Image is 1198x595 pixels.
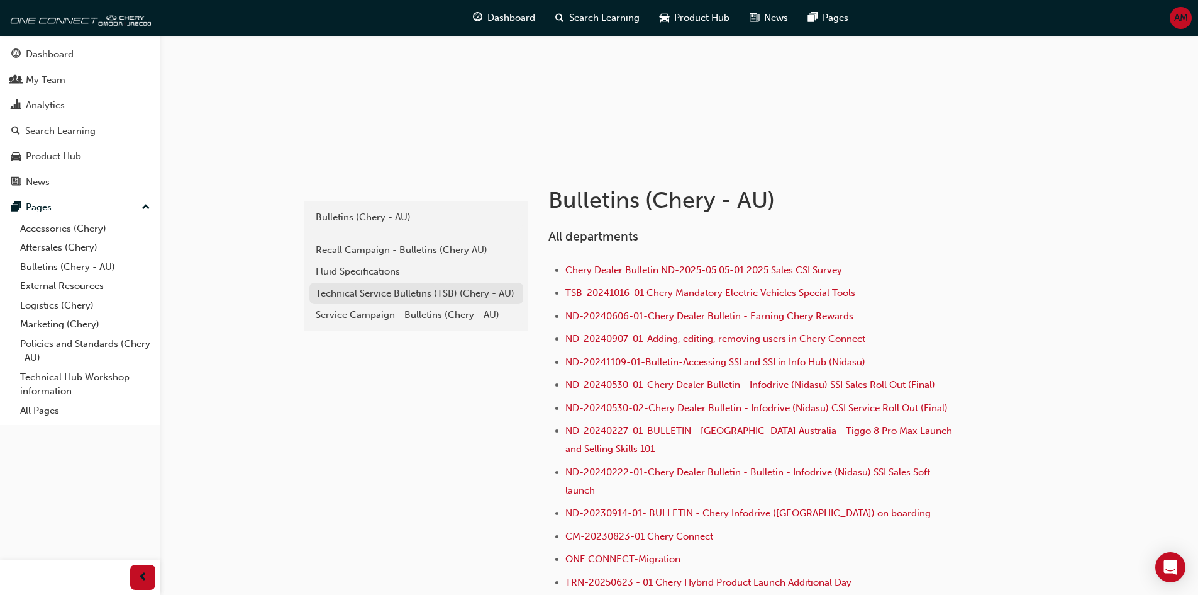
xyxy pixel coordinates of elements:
span: news-icon [750,10,759,26]
span: chart-icon [11,100,21,111]
button: Pages [5,196,155,219]
a: Product Hub [5,145,155,168]
a: ND-20240606-01-Chery Dealer Bulletin - Earning Chery Rewards [565,310,853,322]
div: Bulletins (Chery - AU) [316,210,517,225]
a: guage-iconDashboard [463,5,545,31]
a: pages-iconPages [798,5,858,31]
div: Open Intercom Messenger [1155,552,1185,582]
a: Fluid Specifications [309,261,523,283]
a: ND-20240907-01-Adding, editing, removing users in Chery Connect [565,333,865,344]
span: up-icon [141,200,150,216]
a: Search Learning [5,120,155,143]
a: ND-20240227-01-BULLETIN - [GEOGRAPHIC_DATA] Australia - Tiggo 8 Pro Max Launch and Selling Skills... [565,425,955,455]
a: Policies and Standards (Chery -AU) [15,334,155,368]
a: External Resources [15,276,155,296]
a: ND-20230914-01- BULLETIN - Chery Infodrive ([GEOGRAPHIC_DATA]) on boarding [565,507,931,519]
a: CM-20230823-01 Chery Connect [565,531,713,542]
span: pages-icon [808,10,818,26]
div: Dashboard [26,47,74,62]
span: pages-icon [11,202,21,213]
span: AM [1174,11,1188,25]
div: Recall Campaign - Bulletins (Chery AU) [316,243,517,258]
button: DashboardMy TeamAnalyticsSearch LearningProduct HubNews [5,40,155,196]
a: ND-20240530-01-Chery Dealer Bulletin - Infodrive (Nidasu) SSI Sales Roll Out (Final) [565,379,935,390]
span: guage-icon [11,49,21,60]
a: News [5,171,155,194]
span: All departments [548,229,638,244]
a: ND-20240530-02-Chery Dealer Bulletin - Infodrive (Nidasu) CSI Service Roll Out (Final) [565,402,948,414]
span: News [764,11,788,25]
span: guage-icon [473,10,482,26]
span: search-icon [555,10,564,26]
span: prev-icon [138,570,148,586]
a: Accessories (Chery) [15,219,155,239]
a: ND-20241109-01-Bulletin-Accessing SSI and SSI in Info Hub (Nidasu) [565,356,865,368]
div: News [26,175,50,190]
a: Technical Hub Workshop information [15,368,155,401]
div: Technical Service Bulletins (TSB) (Chery - AU) [316,286,517,301]
a: ONE CONNECT-Migration [565,553,680,565]
span: Search Learning [569,11,640,25]
a: Recall Campaign - Bulletins (Chery AU) [309,239,523,261]
button: AM [1170,7,1192,29]
img: oneconnect [6,5,151,30]
div: Product Hub [26,149,81,164]
a: ND-20240222-01-Chery Dealer Bulletin - Bulletin - Infodrive (Nidasu) SSI Sales Soft launch [565,467,933,496]
div: Service Campaign - Bulletins (Chery - AU) [316,308,517,322]
a: search-iconSearch Learning [545,5,650,31]
a: Chery Dealer Bulletin ND-2025-05.05-01 2025 Sales CSI Survey [565,264,842,276]
a: car-iconProduct Hub [650,5,740,31]
a: Logistics (Chery) [15,296,155,315]
span: Dashboard [487,11,535,25]
a: My Team [5,69,155,92]
a: Service Campaign - Bulletins (Chery - AU) [309,304,523,326]
a: Aftersales (Chery) [15,238,155,258]
div: Search Learning [25,124,96,139]
a: Technical Service Bulletins (TSB) (Chery - AU) [309,283,523,305]
a: All Pages [15,401,155,421]
div: My Team [26,73,65,88]
a: Marketing (Chery) [15,315,155,334]
div: Fluid Specifications [316,264,517,279]
a: Bulletins (Chery - AU) [15,258,155,277]
a: TRN-20250623 - 01 Chery Hybrid Product Launch Additional Day [565,577,851,588]
div: Analytics [26,98,65,113]
span: news-icon [11,177,21,188]
span: car-icon [660,10,669,26]
a: news-iconNews [740,5,798,31]
a: Analytics [5,94,155,117]
span: search-icon [11,126,20,137]
span: Pages [823,11,848,25]
span: Product Hub [674,11,729,25]
a: TSB-20241016-01 Chery Mandatory Electric Vehicles Special Tools [565,287,855,298]
span: car-icon [11,151,21,162]
a: Dashboard [5,43,155,66]
span: people-icon [11,75,21,86]
h1: Bulletins (Chery - AU) [548,186,961,214]
a: Bulletins (Chery - AU) [309,207,523,229]
div: Pages [26,200,52,215]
